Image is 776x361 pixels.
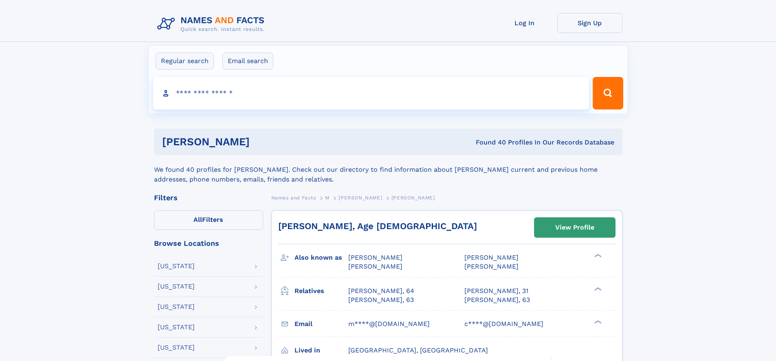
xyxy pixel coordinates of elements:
[156,53,214,70] label: Regular search
[593,77,623,109] button: Search Button
[295,251,348,265] h3: Also known as
[158,344,195,351] div: [US_STATE]
[154,240,263,247] div: Browse Locations
[158,263,195,269] div: [US_STATE]
[154,155,622,184] div: We found 40 profiles for [PERSON_NAME]. Check out our directory to find information about [PERSON...
[325,195,330,201] span: M
[592,286,602,291] div: ❯
[592,253,602,258] div: ❯
[158,304,195,310] div: [US_STATE]
[348,295,414,304] a: [PERSON_NAME], 63
[153,77,589,109] input: search input
[339,195,382,201] span: [PERSON_NAME]
[193,216,202,223] span: All
[348,254,402,261] span: [PERSON_NAME]
[348,346,488,354] span: [GEOGRAPHIC_DATA], [GEOGRAPHIC_DATA]
[464,295,530,304] a: [PERSON_NAME], 63
[295,343,348,357] h3: Lived in
[348,287,414,295] a: [PERSON_NAME], 64
[391,195,435,201] span: [PERSON_NAME]
[278,221,477,231] a: [PERSON_NAME], Age [DEMOGRAPHIC_DATA]
[158,324,195,330] div: [US_STATE]
[339,193,382,203] a: [PERSON_NAME]
[492,13,557,33] a: Log In
[464,254,519,261] span: [PERSON_NAME]
[325,193,330,203] a: M
[271,193,316,203] a: Names and Facts
[295,284,348,298] h3: Relatives
[295,317,348,331] h3: Email
[154,210,263,230] label: Filters
[162,137,363,147] h1: [PERSON_NAME]
[464,287,528,295] a: [PERSON_NAME], 31
[154,13,271,35] img: Logo Names and Facts
[464,263,519,270] span: [PERSON_NAME]
[348,263,402,270] span: [PERSON_NAME]
[557,13,622,33] a: Sign Up
[534,218,615,237] a: View Profile
[555,218,594,237] div: View Profile
[158,283,195,290] div: [US_STATE]
[592,319,602,324] div: ❯
[222,53,273,70] label: Email search
[363,138,614,147] div: Found 40 Profiles In Our Records Database
[154,194,263,201] div: Filters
